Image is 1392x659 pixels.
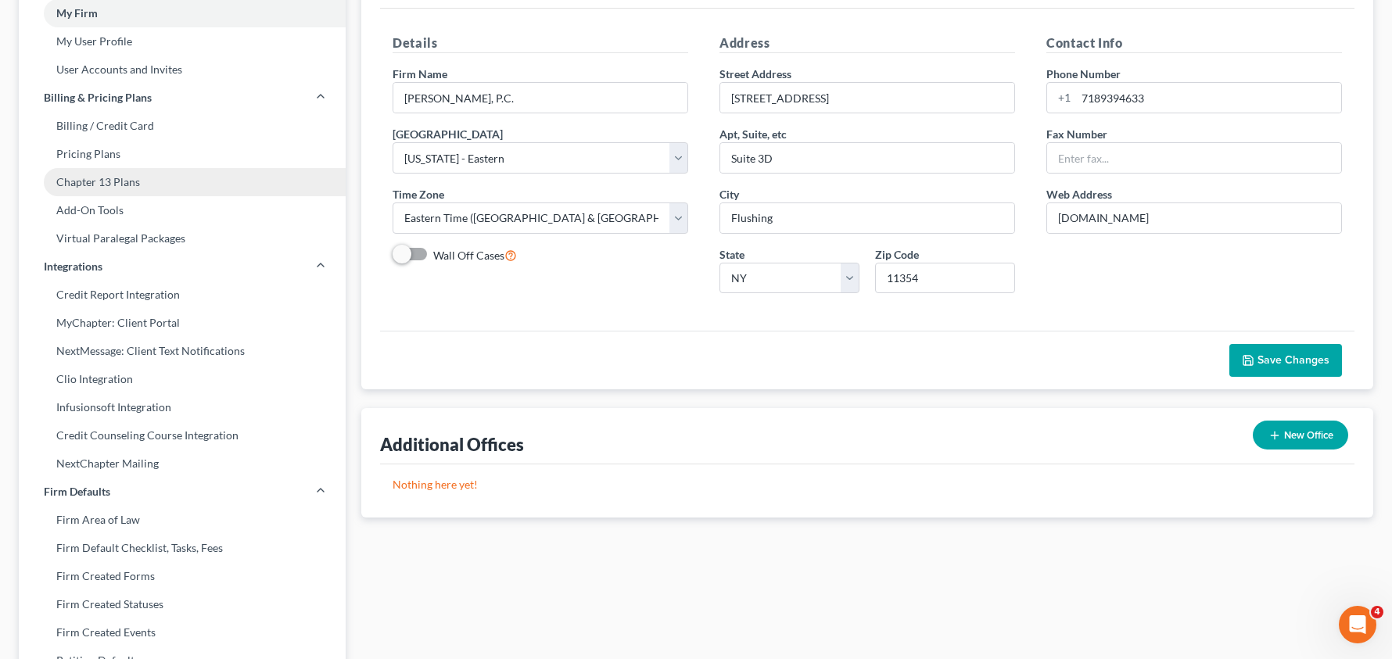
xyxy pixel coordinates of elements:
[393,186,444,202] label: Time Zone
[19,478,346,506] a: Firm Defaults
[1253,421,1348,449] button: New Office
[19,506,346,534] a: Firm Area of Law
[19,365,346,393] a: Clio Integration
[1047,203,1341,233] input: Enter web address....
[19,562,346,590] a: Firm Created Forms
[720,203,1014,233] input: Enter city...
[393,67,447,81] span: Firm Name
[1046,34,1342,53] h5: Contact Info
[1046,186,1112,202] label: Web Address
[393,126,503,142] label: [GEOGRAPHIC_DATA]
[719,34,1015,53] h5: Address
[433,249,504,262] span: Wall Off Cases
[875,263,1015,294] input: XXXXX
[1229,344,1342,377] button: Save Changes
[393,83,687,113] input: Enter name...
[19,112,346,140] a: Billing / Credit Card
[44,90,152,106] span: Billing & Pricing Plans
[19,309,346,337] a: MyChapter: Client Portal
[19,449,346,478] a: NextChapter Mailing
[1371,606,1383,618] span: 4
[1046,126,1107,142] label: Fax Number
[393,477,1342,492] p: Nothing here yet!
[1339,606,1376,643] iframe: Intercom live chat
[1046,66,1121,82] label: Phone Number
[19,393,346,421] a: Infusionsoft Integration
[719,186,739,202] label: City
[19,337,346,365] a: NextMessage: Client Text Notifications
[19,224,346,252] a: Virtual Paralegal Packages
[19,281,346,309] a: Credit Report Integration
[393,34,688,53] h5: Details
[19,534,346,562] a: Firm Default Checklist, Tasks, Fees
[19,196,346,224] a: Add-On Tools
[19,421,346,449] a: Credit Counseling Course Integration
[719,246,744,263] label: State
[19,252,346,281] a: Integrations
[1257,353,1329,367] span: Save Changes
[1076,83,1341,113] input: Enter phone...
[19,56,346,84] a: User Accounts and Invites
[19,84,346,112] a: Billing & Pricing Plans
[19,27,346,56] a: My User Profile
[719,126,787,142] label: Apt, Suite, etc
[720,83,1014,113] input: Enter address...
[44,484,110,500] span: Firm Defaults
[44,259,102,274] span: Integrations
[1047,143,1341,173] input: Enter fax...
[380,433,524,456] div: Additional Offices
[19,590,346,618] a: Firm Created Statuses
[875,246,919,263] label: Zip Code
[19,618,346,646] a: Firm Created Events
[719,66,791,82] label: Street Address
[19,168,346,196] a: Chapter 13 Plans
[720,143,1014,173] input: (optional)
[19,140,346,168] a: Pricing Plans
[1047,83,1076,113] div: +1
